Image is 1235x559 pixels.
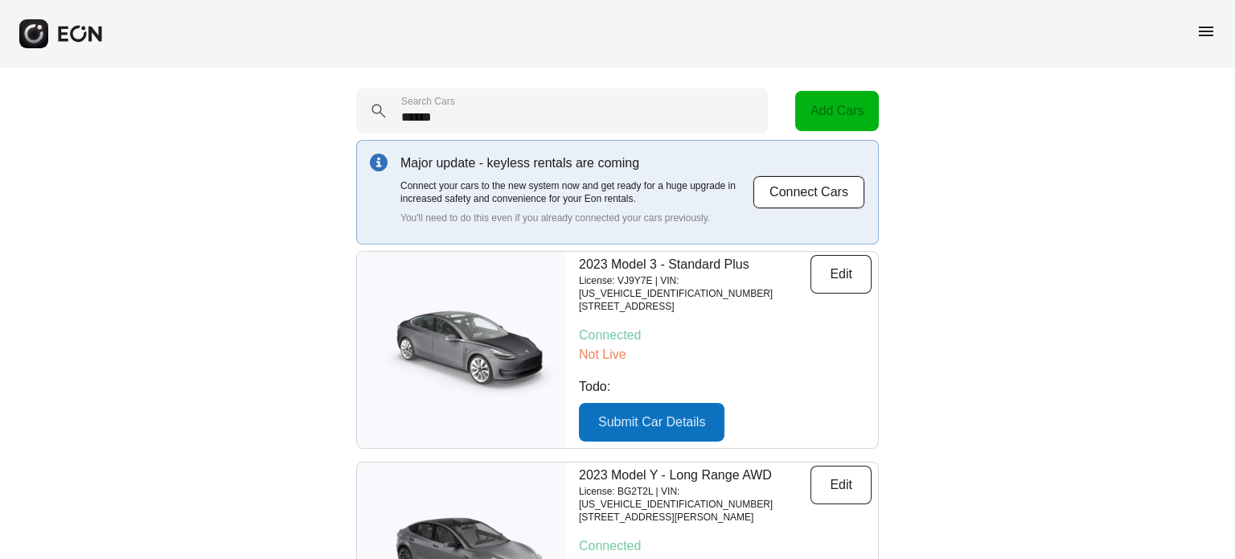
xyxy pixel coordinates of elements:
[579,326,872,345] p: Connected
[400,154,753,173] p: Major update - keyless rentals are coming
[400,212,753,224] p: You'll need to do this even if you already connected your cars previously.
[370,154,388,171] img: info
[357,298,566,402] img: car
[579,377,872,397] p: Todo:
[579,536,872,556] p: Connected
[810,466,872,504] button: Edit
[753,175,865,209] button: Connect Cars
[579,403,724,442] button: Submit Car Details
[579,485,810,511] p: License: BG2T2L | VIN: [US_VEHICLE_IDENTIFICATION_NUMBER]
[579,274,810,300] p: License: VJ9Y7E | VIN: [US_VEHICLE_IDENTIFICATION_NUMBER]
[810,255,872,294] button: Edit
[579,300,810,313] p: [STREET_ADDRESS]
[579,511,810,524] p: [STREET_ADDRESS][PERSON_NAME]
[579,255,810,274] p: 2023 Model 3 - Standard Plus
[1196,22,1216,41] span: menu
[579,345,872,364] p: Not Live
[400,179,753,205] p: Connect your cars to the new system now and get ready for a huge upgrade in increased safety and ...
[401,95,455,108] label: Search Cars
[579,466,810,485] p: 2023 Model Y - Long Range AWD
